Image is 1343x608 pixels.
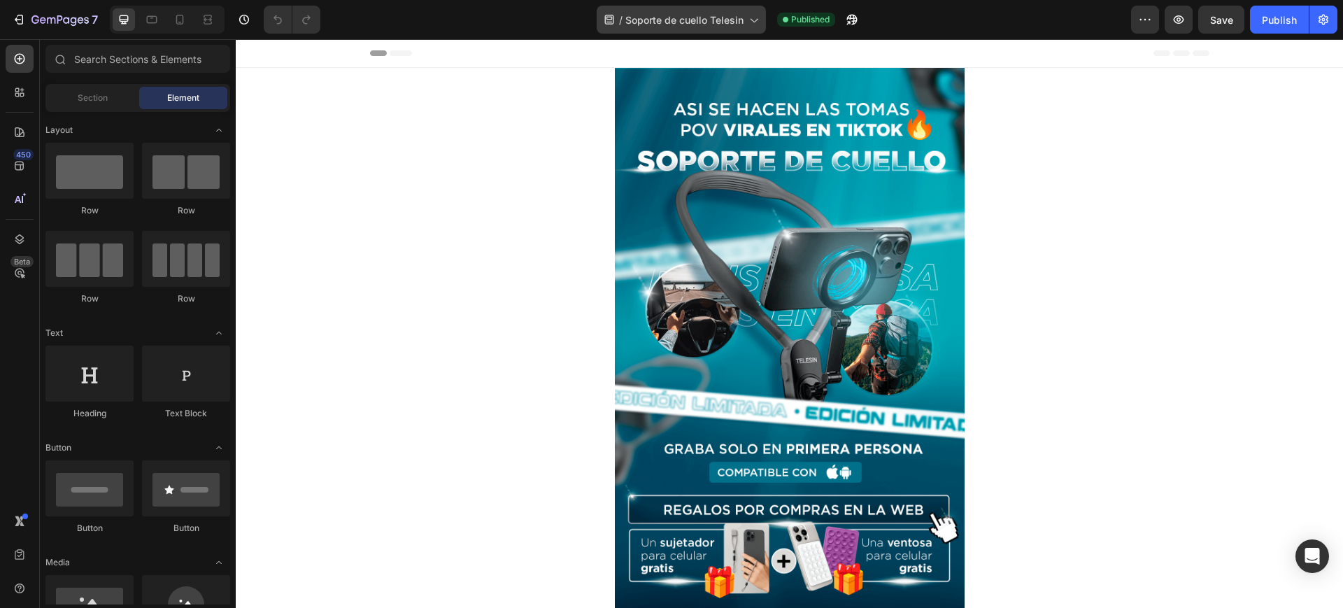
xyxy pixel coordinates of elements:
[45,204,134,217] div: Row
[264,6,320,34] div: Undo/Redo
[208,119,230,141] span: Toggle open
[45,407,134,420] div: Heading
[236,39,1343,608] iframe: Design area
[45,327,63,339] span: Text
[619,13,623,27] span: /
[1250,6,1309,34] button: Publish
[1198,6,1244,34] button: Save
[142,407,230,420] div: Text Block
[1295,539,1329,573] div: Open Intercom Messenger
[78,92,108,104] span: Section
[45,45,230,73] input: Search Sections & Elements
[208,551,230,574] span: Toggle open
[45,556,70,569] span: Media
[6,6,104,34] button: 7
[208,437,230,459] span: Toggle open
[791,13,830,26] span: Published
[92,11,98,28] p: 7
[142,522,230,535] div: Button
[45,124,73,136] span: Layout
[10,256,34,267] div: Beta
[142,204,230,217] div: Row
[625,13,744,27] span: Soporte de cuello Telesin
[45,441,71,454] span: Button
[13,149,34,160] div: 450
[167,92,199,104] span: Element
[45,292,134,305] div: Row
[208,322,230,344] span: Toggle open
[1262,13,1297,27] div: Publish
[1210,14,1233,26] span: Save
[45,522,134,535] div: Button
[142,292,230,305] div: Row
